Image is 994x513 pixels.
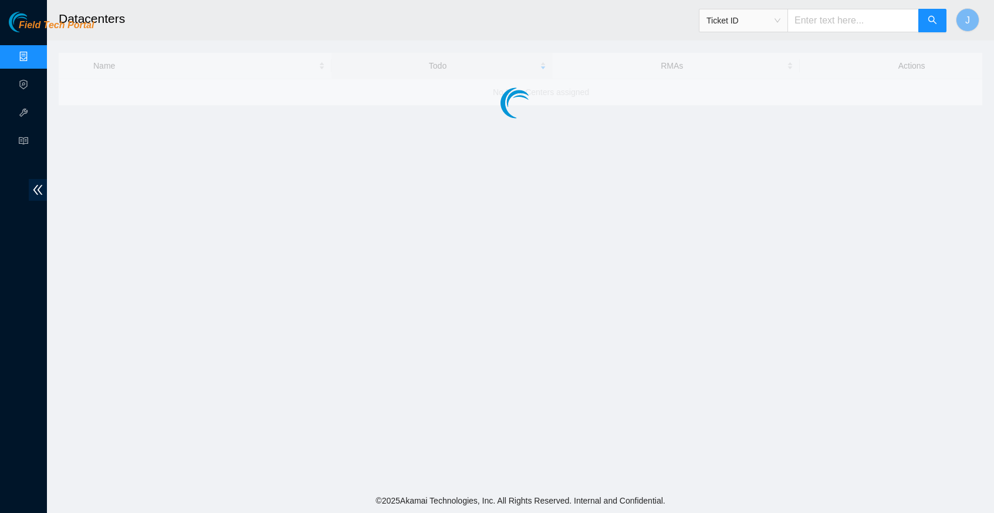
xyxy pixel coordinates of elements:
button: search [918,9,946,32]
span: Field Tech Portal [19,20,94,31]
span: double-left [29,179,47,201]
footer: © 2025 Akamai Technologies, Inc. All Rights Reserved. Internal and Confidential. [47,488,994,513]
span: search [928,15,937,26]
button: J [956,8,979,32]
span: read [19,131,28,154]
a: Akamai TechnologiesField Tech Portal [9,21,94,36]
span: J [965,13,970,28]
span: Ticket ID [706,12,780,29]
input: Enter text here... [787,9,919,32]
img: Akamai Technologies [9,12,59,32]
